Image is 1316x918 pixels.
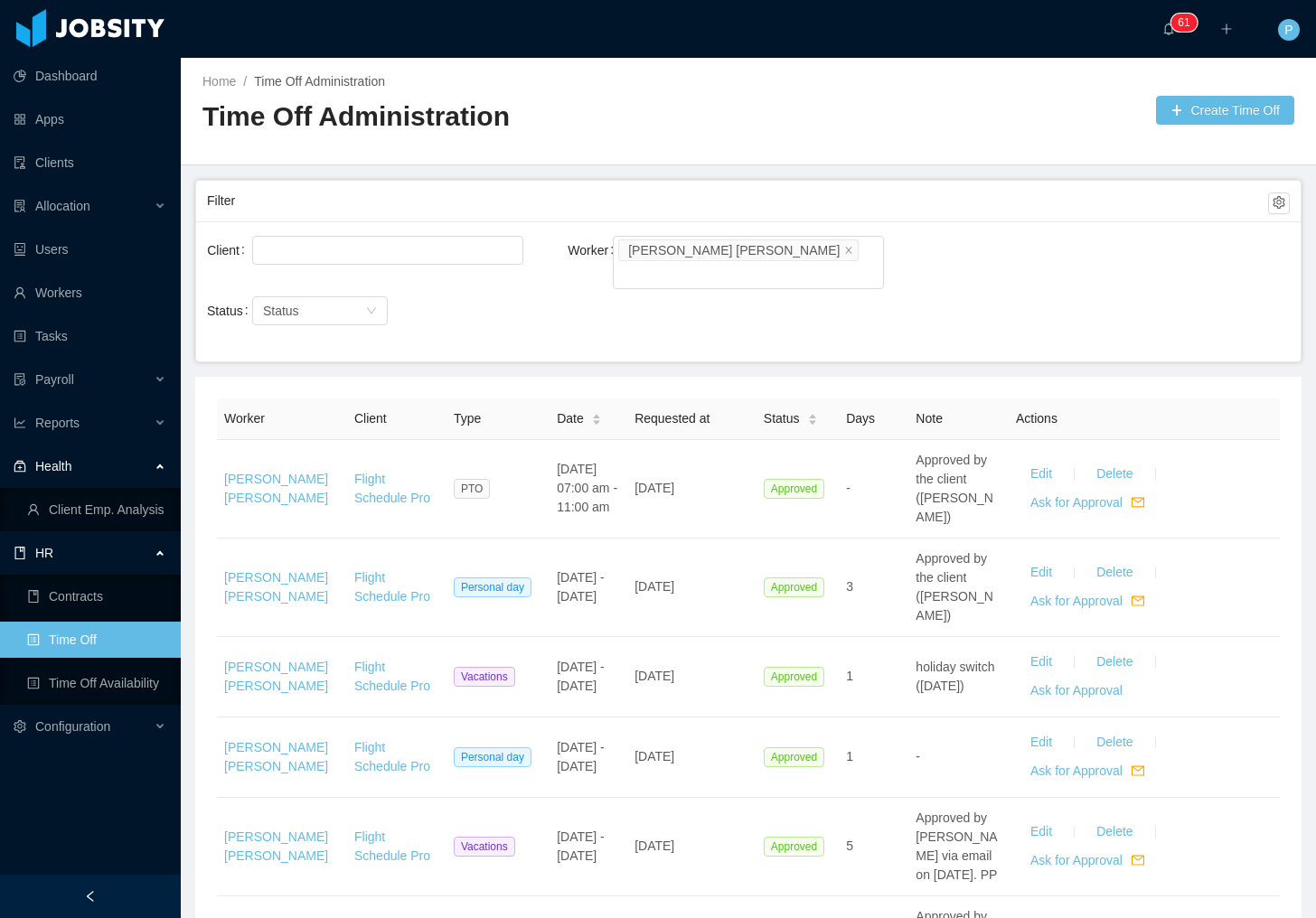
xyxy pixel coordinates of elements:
[454,411,481,426] span: Type
[1016,648,1067,677] button: Edit
[557,740,605,773] span: [DATE] - [DATE]
[764,577,824,597] span: Approved
[557,462,617,514] span: [DATE] 07:00 am - 11:00 am
[14,58,166,94] a: icon: pie-chartDashboard
[807,411,818,424] div: Sort
[916,660,994,693] span: holiday switch ([DATE])
[1170,14,1197,32] sup: 61
[27,622,166,658] a: icon: profileTime Off
[1016,847,1159,876] button: Ask for Approvalmail
[14,275,166,311] a: icon: userWorkers
[14,417,26,429] i: icon: line-chart
[258,239,268,261] input: Client
[844,245,853,256] i: icon: close
[14,547,26,559] i: icon: book
[354,660,430,693] a: Flight Schedule Pro
[35,459,71,473] span: Health
[1082,460,1147,489] button: Delete
[1016,677,1137,706] button: Ask for Approval
[764,409,800,428] span: Status
[634,749,674,763] span: [DATE]
[846,838,853,853] span: 5
[557,660,605,693] span: [DATE] - [DATE]
[454,837,515,857] span: Vacations
[35,372,74,387] span: Payroll
[764,747,824,767] span: Approved
[224,472,328,505] a: [PERSON_NAME] [PERSON_NAME]
[454,747,531,767] span: Personal day
[846,579,853,594] span: 3
[202,74,236,89] a: Home
[243,74,247,89] span: /
[1178,14,1184,32] p: 6
[1082,558,1147,587] button: Delete
[916,749,920,763] span: -
[1220,23,1233,35] i: icon: plus
[634,481,674,495] span: [DATE]
[846,669,853,683] span: 1
[846,749,853,763] span: 1
[557,829,605,863] span: [DATE] - [DATE]
[557,409,584,428] span: Date
[1016,757,1159,786] button: Ask for Approvalmail
[224,411,265,426] span: Worker
[1016,460,1067,489] button: Edit
[35,199,90,213] span: Allocation
[634,669,674,683] span: [DATE]
[224,829,328,863] a: [PERSON_NAME] [PERSON_NAME]
[14,318,166,354] a: icon: profileTasks
[591,418,601,424] i: icon: caret-down
[1016,411,1057,426] span: Actions
[628,240,840,260] div: [PERSON_NAME] [PERSON_NAME]
[764,667,824,687] span: Approved
[1156,96,1294,125] button: icon: plusCreate Time Off
[618,239,859,261] li: Kesia Rosa Silva Martins
[557,570,605,604] span: [DATE] - [DATE]
[1016,818,1067,847] button: Edit
[634,838,674,853] span: [DATE]
[1082,648,1147,677] button: Delete
[1016,728,1067,757] button: Edit
[35,546,53,560] span: HR
[1016,587,1159,616] button: Ask for Approvalmail
[224,740,328,773] a: [PERSON_NAME] [PERSON_NAME]
[14,720,26,733] i: icon: setting
[764,479,824,499] span: Approved
[1184,14,1190,32] p: 1
[354,570,430,604] a: Flight Schedule Pro
[807,411,817,417] i: icon: caret-up
[14,373,26,386] i: icon: file-protect
[14,460,26,473] i: icon: medicine-box
[27,665,166,701] a: icon: profileTime Off Availability
[807,418,817,424] i: icon: caret-down
[263,304,299,318] span: Status
[14,101,166,137] a: icon: appstoreApps
[224,570,328,604] a: [PERSON_NAME] [PERSON_NAME]
[27,578,166,614] a: icon: bookContracts
[634,579,674,594] span: [DATE]
[634,411,710,426] span: Requested at
[35,416,80,430] span: Reports
[591,411,602,424] div: Sort
[454,667,515,687] span: Vacations
[1284,19,1292,41] span: P
[224,660,328,693] a: [PERSON_NAME] [PERSON_NAME]
[846,481,851,495] span: -
[568,243,621,258] label: Worker
[27,492,166,528] a: icon: userClient Emp. Analysis
[14,231,166,267] a: icon: robotUsers
[14,200,26,212] i: icon: solution
[454,577,531,597] span: Personal day
[1016,489,1159,518] button: Ask for Approvalmail
[591,411,601,417] i: icon: caret-up
[354,740,430,773] a: Flight Schedule Pro
[354,829,430,863] a: Flight Schedule Pro
[454,479,490,499] span: PTO
[916,810,997,882] span: Approved by [PERSON_NAME] via email on [DATE]. PP
[207,243,252,258] label: Client
[202,98,748,136] h2: Time Off Administration
[916,453,993,524] span: Approved by the client ([PERSON_NAME])
[14,145,166,181] a: icon: auditClients
[764,837,824,857] span: Approved
[1268,192,1290,214] button: icon: setting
